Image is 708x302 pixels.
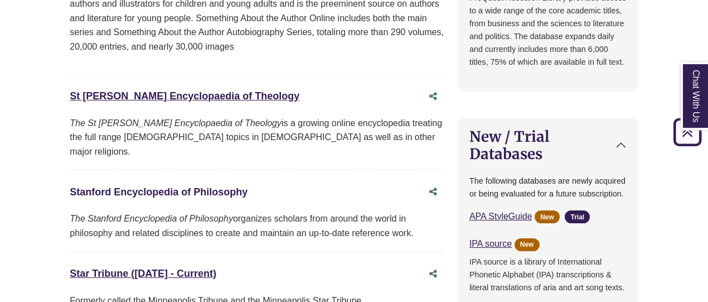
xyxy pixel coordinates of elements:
a: APA StyleGuide [469,212,532,221]
i: The St [PERSON_NAME] Encyclopaedia of Theology [70,118,282,128]
div: organizes scholars from around the world in philosophy and related disciplines to create and main... [70,212,444,240]
a: IPA source [469,239,512,248]
span: New [515,238,540,251]
a: Star Tribune ([DATE] - Current) [70,268,216,279]
button: Share this database [422,263,444,285]
div: is a growing online encyclopedia treating the full range [DEMOGRAPHIC_DATA] topics in [DEMOGRAPHI... [70,116,444,159]
a: St [PERSON_NAME] Encyclopaedia of Theology [70,90,299,102]
button: Share this database [422,86,444,107]
a: Stanford Encyclopedia of Philosophy [70,186,248,198]
button: Share this database [422,181,444,203]
span: Trial [565,210,590,223]
a: Back to Top [670,124,705,140]
i: The Stanford Encyclopedia of Philosophy [70,214,233,223]
span: New [535,210,560,223]
p: The following databases are newly acquired or being evaluated for a future subscription. [469,175,627,200]
button: New / Trial Databases [458,119,638,171]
